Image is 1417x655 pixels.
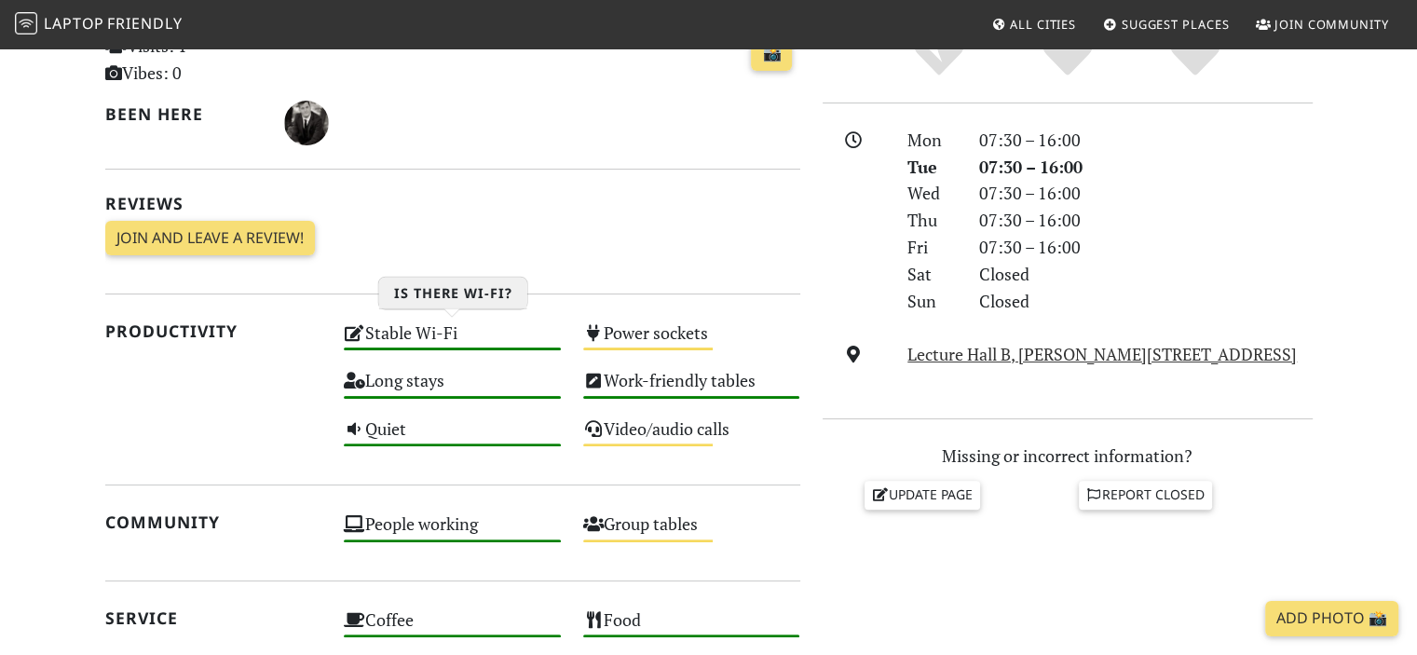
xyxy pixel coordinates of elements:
div: 07:30 – 16:00 [968,207,1324,234]
a: Join Community [1248,7,1397,41]
div: Long stays [333,365,572,413]
span: Suggest Places [1122,16,1230,33]
div: Coffee [333,605,572,652]
img: LaptopFriendly [15,12,37,34]
div: Definitely! [1131,28,1260,79]
div: Sun [896,288,967,315]
div: 07:30 – 16:00 [968,127,1324,154]
span: Join Community [1274,16,1389,33]
h2: Service [105,608,322,628]
a: Suggest Places [1096,7,1237,41]
div: Quiet [333,414,572,461]
a: Lecture Hall B, [PERSON_NAME][STREET_ADDRESS] [907,343,1297,365]
div: People working [333,509,572,556]
p: Missing or incorrect information? [823,443,1313,470]
div: No [875,28,1003,79]
h2: Community [105,512,322,532]
div: Fri [896,234,967,261]
div: Mon [896,127,967,154]
a: Update page [865,481,980,509]
div: Sat [896,261,967,288]
div: Food [572,605,811,652]
div: Yes [1003,28,1132,79]
img: 3269-zander.jpg [284,101,329,145]
div: Group tables [572,509,811,556]
div: Power sockets [572,318,811,365]
span: Zander Pretorius [284,110,329,132]
div: Closed [968,288,1324,315]
div: 07:30 – 16:00 [968,234,1324,261]
span: All Cities [1010,16,1076,33]
span: Laptop [44,13,104,34]
div: Work-friendly tables [572,365,811,413]
p: Visits: 1 Vibes: 0 [105,33,322,87]
div: Video/audio calls [572,414,811,461]
a: All Cities [984,7,1083,41]
div: 07:30 – 16:00 [968,180,1324,207]
h3: Is there Wi-Fi? [379,277,527,308]
div: Tue [896,154,967,181]
div: Closed [968,261,1324,288]
h2: Reviews [105,194,800,213]
div: Stable Wi-Fi [333,318,572,365]
a: Report closed [1079,481,1213,509]
div: Wed [896,180,967,207]
a: LaptopFriendly LaptopFriendly [15,8,183,41]
div: 07:30 – 16:00 [968,154,1324,181]
h2: Been here [105,104,263,124]
h2: Productivity [105,321,322,341]
a: Join and leave a review! [105,221,315,256]
div: Thu [896,207,967,234]
span: Friendly [107,13,182,34]
a: 📸 [751,36,792,72]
